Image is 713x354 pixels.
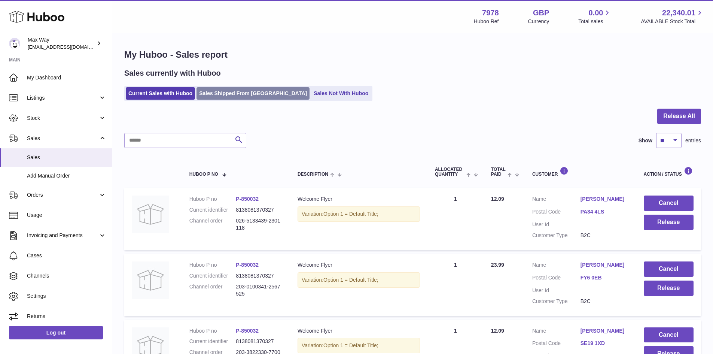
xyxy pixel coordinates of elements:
[189,261,236,269] dt: Huboo P no
[236,272,283,279] dd: 8138081370327
[528,18,549,25] div: Currency
[532,327,581,336] dt: Name
[491,196,504,202] span: 12.09
[323,342,378,348] span: Option 1 = Default Title;
[323,211,378,217] span: Option 1 = Default Title;
[532,274,581,283] dt: Postal Code
[124,49,701,61] h1: My Huboo - Sales report
[189,217,236,232] dt: Channel order
[644,196,694,211] button: Cancel
[532,287,581,294] dt: User Id
[685,137,701,144] span: entries
[236,283,283,297] dd: 203-0100341-2567525
[532,298,581,305] dt: Customer Type
[189,283,236,297] dt: Channel order
[532,232,581,239] dt: Customer Type
[427,188,484,250] td: 1
[132,261,169,299] img: no-photo.jpg
[581,298,629,305] dd: B2C
[236,206,283,214] dd: 8138081370327
[644,167,694,177] div: Action / Status
[435,167,464,177] span: ALLOCATED Quantity
[581,327,629,335] a: [PERSON_NAME]
[298,172,328,177] span: Description
[27,272,106,279] span: Channels
[641,18,704,25] span: AVAILABLE Stock Total
[639,137,652,144] label: Show
[9,326,103,339] a: Log out
[236,217,283,232] dd: 026-5133439-2301118
[27,191,98,199] span: Orders
[189,327,236,335] dt: Huboo P no
[298,196,420,203] div: Welcome Flyer
[27,154,106,161] span: Sales
[581,196,629,203] a: [PERSON_NAME]
[27,232,98,239] span: Invoicing and Payments
[644,327,694,343] button: Cancel
[532,340,581,349] dt: Postal Code
[236,196,259,202] a: P-850032
[532,196,581,205] dt: Name
[474,18,499,25] div: Huboo Ref
[532,221,581,228] dt: User Id
[427,254,484,316] td: 1
[236,338,283,345] dd: 8138081370327
[124,68,221,78] h2: Sales currently with Huboo
[298,338,420,353] div: Variation:
[9,38,20,49] img: internalAdmin-7978@internal.huboo.com
[298,261,420,269] div: Welcome Flyer
[196,87,310,100] a: Sales Shipped From [GEOGRAPHIC_DATA]
[311,87,371,100] a: Sales Not With Huboo
[657,109,701,124] button: Release All
[189,272,236,279] dt: Current identifier
[641,8,704,25] a: 22,340.01 AVAILABLE Stock Total
[644,215,694,230] button: Release
[27,313,106,320] span: Returns
[27,293,106,300] span: Settings
[27,252,106,259] span: Cases
[27,94,98,102] span: Listings
[482,8,499,18] strong: 7978
[581,274,629,281] a: FY6 0EB
[189,206,236,214] dt: Current identifier
[581,232,629,239] dd: B2C
[533,8,549,18] strong: GBP
[28,36,95,51] div: Max Way
[27,115,98,122] span: Stock
[491,167,506,177] span: Total paid
[578,8,612,25] a: 0.00 Total sales
[298,206,420,222] div: Variation:
[532,167,629,177] div: Customer
[644,261,694,277] button: Cancel
[236,262,259,268] a: P-850032
[189,196,236,203] dt: Huboo P no
[532,261,581,270] dt: Name
[589,8,603,18] span: 0.00
[581,208,629,215] a: PA34 4LS
[126,87,195,100] a: Current Sales with Huboo
[298,272,420,288] div: Variation:
[491,328,504,334] span: 12.09
[532,208,581,217] dt: Postal Code
[28,44,110,50] span: [EMAIL_ADDRESS][DOMAIN_NAME]
[662,8,695,18] span: 22,340.01
[27,74,106,81] span: My Dashboard
[644,281,694,296] button: Release
[132,196,169,233] img: no-photo.jpg
[298,327,420,335] div: Welcome Flyer
[491,262,504,268] span: 23.99
[189,338,236,345] dt: Current identifier
[581,261,629,269] a: [PERSON_NAME]
[27,135,98,142] span: Sales
[323,277,378,283] span: Option 1 = Default Title;
[581,340,629,347] a: SE19 1XD
[189,172,218,177] span: Huboo P no
[578,18,612,25] span: Total sales
[236,328,259,334] a: P-850032
[27,172,106,179] span: Add Manual Order
[27,212,106,219] span: Usage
